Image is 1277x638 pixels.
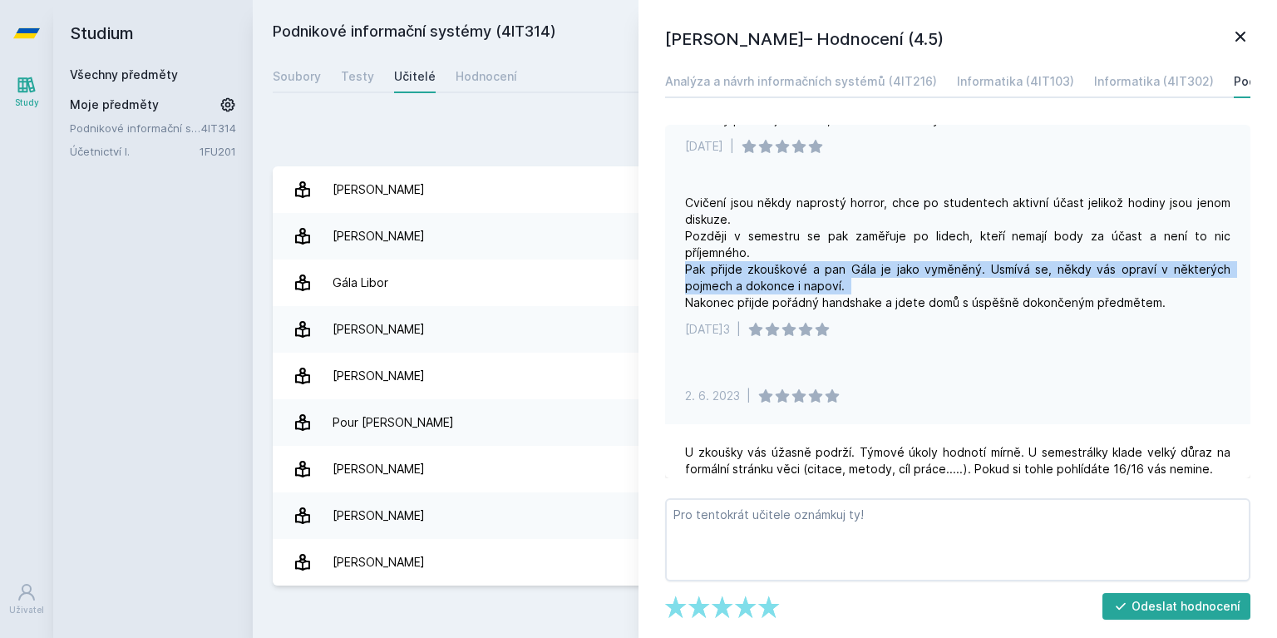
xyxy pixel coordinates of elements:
div: [DATE]3 [685,321,730,338]
a: Podnikové informační systémy [70,120,201,136]
div: | [737,321,741,338]
a: Pour [PERSON_NAME] 5 hodnocení 4.6 [273,399,1257,446]
div: Soubory [273,68,321,85]
button: Odeslat hodnocení [1102,593,1251,620]
a: Učitelé [394,60,436,93]
div: [PERSON_NAME] [333,313,425,346]
a: 1FU201 [200,145,236,158]
a: Všechny předměty [70,67,178,82]
a: [PERSON_NAME] 2 hodnocení 5.0 [273,213,1257,260]
div: Pour [PERSON_NAME] [333,406,454,439]
h2: Podnikové informační systémy (4IT314) [273,20,1066,47]
div: Testy [341,68,374,85]
div: [DATE] [685,138,723,155]
div: [PERSON_NAME] [333,220,425,253]
a: Hodnocení [456,60,517,93]
div: [PERSON_NAME] [333,359,425,393]
a: [PERSON_NAME] 1 hodnocení 5.0 [273,539,1257,586]
a: Study [3,67,50,117]
div: [PERSON_NAME] [333,173,425,206]
a: [PERSON_NAME] 2 hodnocení 5.0 [273,306,1257,353]
div: Hodnocení [456,68,517,85]
div: Cvičení jsou někdy naprostý horror, chce po studentech aktivní účast jelikož hodiny jsou jenom di... [685,195,1230,311]
span: Moje předměty [70,96,159,113]
div: U zkoušky vás úžasně podrží. Týmové úkoly hodnotí mírně. U semestrálky klade velký důraz na formá... [685,444,1230,477]
a: Testy [341,60,374,93]
div: [PERSON_NAME] [333,499,425,532]
a: 4IT314 [201,121,236,135]
a: [PERSON_NAME] 1 hodnocení 5.0 [273,446,1257,492]
div: | [747,388,751,404]
div: Učitelé [394,68,436,85]
a: [PERSON_NAME] 9 hodnocení 4.7 [273,353,1257,399]
div: [PERSON_NAME] [333,453,425,486]
div: | [730,138,734,155]
a: Soubory [273,60,321,93]
div: [PERSON_NAME] [333,546,425,579]
a: Gála Libor 22 hodnocení 4.5 [273,260,1257,306]
div: Gála Libor [333,266,388,299]
a: Účetnictví I. [70,143,200,160]
a: Uživatel [3,574,50,625]
a: [PERSON_NAME] 1 hodnocení 5.0 [273,492,1257,539]
div: Uživatel [9,604,44,616]
div: 2. 6. 2023 [685,388,740,404]
div: Study [15,96,39,109]
a: [PERSON_NAME] 8 hodnocení 3.3 [273,166,1257,213]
